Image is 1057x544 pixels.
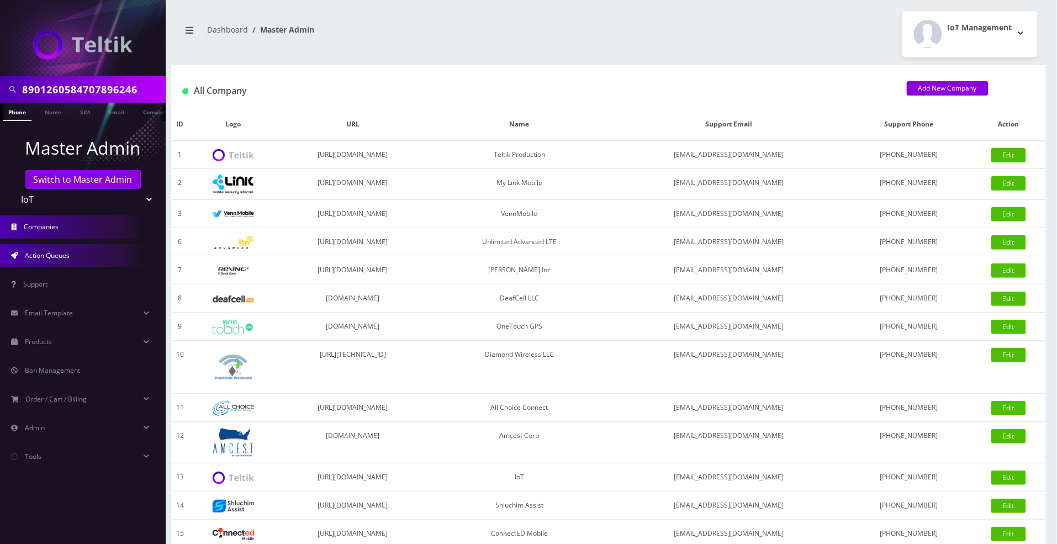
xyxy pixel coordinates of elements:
[25,452,41,461] span: Tools
[25,251,70,260] span: Action Queues
[428,228,611,256] td: Unlimited Advanced LTE
[428,463,611,492] td: IoT
[278,256,429,284] td: [URL][DOMAIN_NAME]
[213,320,254,334] img: OneTouch GPS
[971,108,1046,141] th: Action
[171,284,189,313] td: 8
[991,292,1026,306] a: Edit
[991,429,1026,443] a: Edit
[182,88,188,94] img: All Company
[207,24,248,35] a: Dashboard
[847,313,971,341] td: [PHONE_NUMBER]
[39,103,67,120] a: Name
[428,200,611,228] td: VennMobile
[847,422,971,463] td: [PHONE_NUMBER]
[33,30,133,60] img: IoT
[611,422,847,463] td: [EMAIL_ADDRESS][DOMAIN_NAME]
[278,422,429,463] td: [DOMAIN_NAME]
[25,366,80,375] span: Ban Management
[428,169,611,200] td: My Link Mobile
[171,141,189,169] td: 1
[213,427,254,457] img: Amcest Corp
[25,308,73,318] span: Email Template
[25,170,141,189] a: Switch to Master Admin
[171,256,189,284] td: 7
[611,394,847,422] td: [EMAIL_ADDRESS][DOMAIN_NAME]
[278,341,429,394] td: [URL][TECHNICAL_ID]
[75,103,96,120] a: SIM
[902,11,1038,57] button: IoT Management
[611,284,847,313] td: [EMAIL_ADDRESS][DOMAIN_NAME]
[428,256,611,284] td: [PERSON_NAME] Inc
[428,394,611,422] td: All Choice Connect
[611,313,847,341] td: [EMAIL_ADDRESS][DOMAIN_NAME]
[171,228,189,256] td: 6
[278,463,429,492] td: [URL][DOMAIN_NAME]
[428,341,611,394] td: Diamond Wireless LLC
[991,527,1026,541] a: Edit
[171,463,189,492] td: 13
[847,141,971,169] td: [PHONE_NUMBER]
[213,266,254,276] img: Rexing Inc
[213,236,254,250] img: Unlimited Advanced LTE
[278,313,429,341] td: [DOMAIN_NAME]
[847,108,971,141] th: Support Phone
[991,263,1026,278] a: Edit
[847,169,971,200] td: [PHONE_NUMBER]
[991,235,1026,250] a: Edit
[428,141,611,169] td: Teltik Production
[847,228,971,256] td: [PHONE_NUMBER]
[611,228,847,256] td: [EMAIL_ADDRESS][DOMAIN_NAME]
[428,108,611,141] th: Name
[278,394,429,422] td: [URL][DOMAIN_NAME]
[611,463,847,492] td: [EMAIL_ADDRESS][DOMAIN_NAME]
[428,492,611,520] td: Shluchim Assist
[991,348,1026,362] a: Edit
[22,79,163,100] input: Search in Company
[847,256,971,284] td: [PHONE_NUMBER]
[611,341,847,394] td: [EMAIL_ADDRESS][DOMAIN_NAME]
[847,341,971,394] td: [PHONE_NUMBER]
[213,472,254,484] img: IoT
[278,141,429,169] td: [URL][DOMAIN_NAME]
[171,200,189,228] td: 3
[611,492,847,520] td: [EMAIL_ADDRESS][DOMAIN_NAME]
[991,471,1026,485] a: Edit
[278,108,429,141] th: URL
[847,284,971,313] td: [PHONE_NUMBER]
[278,492,429,520] td: [URL][DOMAIN_NAME]
[847,463,971,492] td: [PHONE_NUMBER]
[138,103,175,120] a: Company
[171,108,189,141] th: ID
[213,149,254,162] img: Teltik Production
[991,176,1026,191] a: Edit
[278,200,429,228] td: [URL][DOMAIN_NAME]
[213,500,254,513] img: Shluchim Assist
[182,86,890,96] h1: All Company
[991,148,1026,162] a: Edit
[213,175,254,194] img: My Link Mobile
[428,422,611,463] td: Amcest Corp
[278,169,429,200] td: [URL][DOMAIN_NAME]
[179,18,600,50] nav: breadcrumb
[23,279,47,289] span: Support
[611,256,847,284] td: [EMAIL_ADDRESS][DOMAIN_NAME]
[847,394,971,422] td: [PHONE_NUMBER]
[428,284,611,313] td: DeafCell LLC
[847,200,971,228] td: [PHONE_NUMBER]
[948,23,1012,33] h2: IoT Management
[991,401,1026,415] a: Edit
[907,81,989,96] a: Add New Company
[213,210,254,218] img: VennMobile
[24,222,59,231] span: Companies
[278,228,429,256] td: [URL][DOMAIN_NAME]
[171,313,189,341] td: 9
[25,337,52,346] span: Products
[428,313,611,341] td: OneTouch GPS
[171,492,189,520] td: 14
[103,103,130,120] a: Email
[3,103,31,121] a: Phone
[213,295,254,303] img: DeafCell LLC
[25,423,45,432] span: Admin
[248,24,314,35] li: Master Admin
